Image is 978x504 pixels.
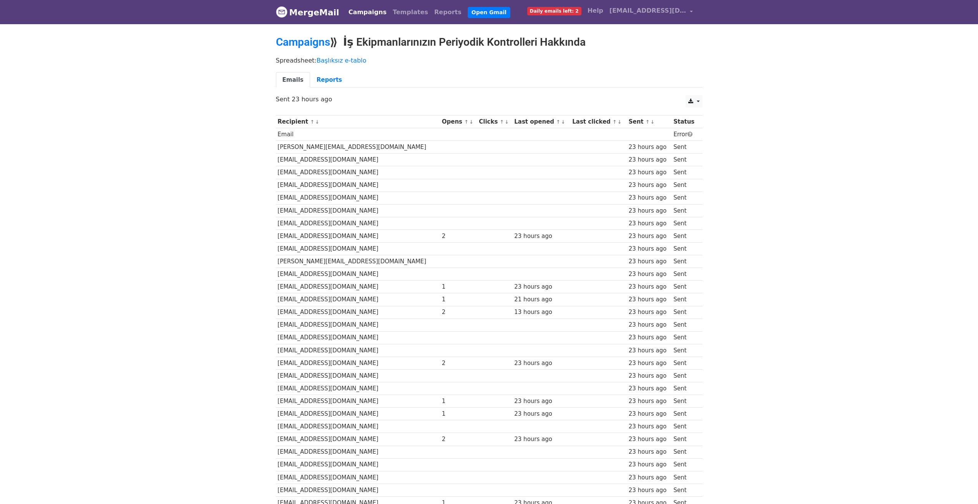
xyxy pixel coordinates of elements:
div: 2 [442,232,475,241]
td: Sent [672,319,699,331]
td: Sent [672,230,699,242]
h2: ⟫ İş Ekipmanlarınızın Periyodik Kontrolleri Hakkında [276,36,702,49]
a: ↑ [556,119,560,125]
td: [EMAIL_ADDRESS][DOMAIN_NAME] [276,268,440,281]
a: MergeMail [276,4,339,20]
td: [EMAIL_ADDRESS][DOMAIN_NAME] [276,154,440,166]
td: Error [672,128,699,141]
div: 2 [442,359,475,368]
a: [EMAIL_ADDRESS][DOMAIN_NAME] [606,3,696,21]
td: Sent [672,306,699,319]
td: [EMAIL_ADDRESS][DOMAIN_NAME] [276,433,440,446]
td: Sent [672,395,699,408]
div: 23 hours ago [514,397,568,406]
div: 23 hours ago [629,308,670,317]
div: 23 hours ago [629,410,670,418]
td: Sent [672,344,699,357]
td: Sent [672,192,699,204]
div: 23 hours ago [629,245,670,253]
a: Reports [431,5,465,20]
td: [EMAIL_ADDRESS][DOMAIN_NAME] [276,382,440,395]
div: 23 hours ago [629,155,670,164]
div: 23 hours ago [629,422,670,431]
a: ↑ [500,119,504,125]
td: [EMAIL_ADDRESS][DOMAIN_NAME] [276,484,440,496]
div: 23 hours ago [629,333,670,342]
td: [EMAIL_ADDRESS][DOMAIN_NAME] [276,471,440,484]
div: 23 hours ago [629,283,670,291]
td: Sent [672,204,699,217]
td: [EMAIL_ADDRESS][DOMAIN_NAME] [276,331,440,344]
div: 23 hours ago [629,372,670,380]
td: [EMAIL_ADDRESS][DOMAIN_NAME] [276,204,440,217]
td: Sent [672,357,699,369]
div: 23 hours ago [629,181,670,190]
td: Sent [672,255,699,268]
td: [EMAIL_ADDRESS][DOMAIN_NAME] [276,319,440,331]
td: [EMAIL_ADDRESS][DOMAIN_NAME] [276,408,440,420]
a: ↑ [310,119,314,125]
td: Sent [672,408,699,420]
div: 23 hours ago [514,359,568,368]
td: Sent [672,179,699,192]
a: Help [584,3,606,18]
td: Sent [672,382,699,395]
a: Campaigns [345,5,390,20]
a: ↓ [651,119,655,125]
div: 23 hours ago [629,448,670,456]
div: 2 [442,435,475,444]
a: Daily emails left: 2 [524,3,584,18]
div: 23 hours ago [629,143,670,152]
div: 2 [442,308,475,317]
div: 23 hours ago [514,232,568,241]
td: Sent [672,484,699,496]
div: 23 hours ago [629,321,670,329]
div: 23 hours ago [629,168,670,177]
div: 23 hours ago [629,384,670,393]
div: 23 hours ago [629,435,670,444]
div: 1 [442,283,475,291]
td: [EMAIL_ADDRESS][DOMAIN_NAME] [276,369,440,382]
div: 13 hours ago [514,308,568,317]
th: Last opened [512,116,570,128]
a: ↓ [561,119,565,125]
a: ↓ [315,119,319,125]
td: Sent [672,331,699,344]
td: Sent [672,166,699,179]
div: 23 hours ago [514,283,568,291]
span: Daily emails left: 2 [527,7,581,15]
div: 23 hours ago [514,410,568,418]
td: Sent [672,281,699,293]
div: 23 hours ago [629,359,670,368]
a: Emails [276,72,310,88]
a: ↓ [505,119,509,125]
th: Status [672,116,699,128]
div: 23 hours ago [629,486,670,495]
td: Sent [672,243,699,255]
td: [EMAIL_ADDRESS][DOMAIN_NAME] [276,243,440,255]
a: ↑ [464,119,468,125]
div: 23 hours ago [629,207,670,215]
p: Spreadsheet: [276,56,702,64]
div: 1 [442,295,475,304]
td: [EMAIL_ADDRESS][DOMAIN_NAME] [276,217,440,230]
td: Sent [672,141,699,154]
div: 23 hours ago [629,346,670,355]
td: [EMAIL_ADDRESS][DOMAIN_NAME] [276,192,440,204]
td: Sent [672,446,699,458]
img: MergeMail logo [276,6,287,18]
td: Sent [672,458,699,471]
td: Sent [672,471,699,484]
th: Recipient [276,116,440,128]
div: 23 hours ago [629,193,670,202]
td: Sent [672,217,699,230]
th: Opens [440,116,477,128]
div: 23 hours ago [629,219,670,228]
div: 23 hours ago [514,435,568,444]
td: [EMAIL_ADDRESS][DOMAIN_NAME] [276,230,440,242]
td: Sent [672,293,699,306]
div: 1 [442,397,475,406]
td: Sent [672,154,699,166]
p: Sent 23 hours ago [276,95,702,103]
th: Sent [627,116,672,128]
